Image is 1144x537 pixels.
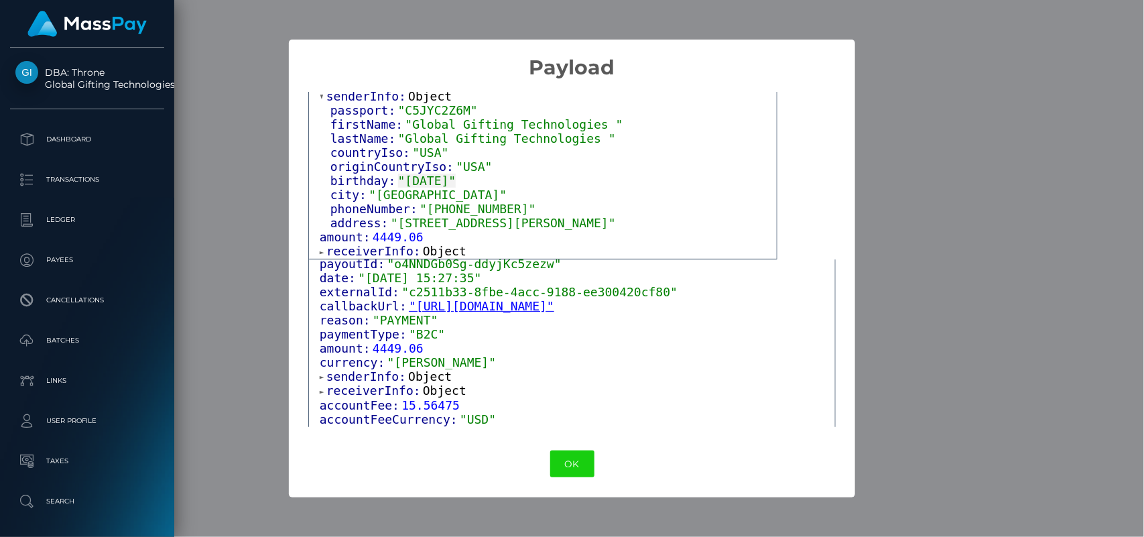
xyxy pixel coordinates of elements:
[326,369,408,383] span: senderInfo:
[330,188,369,202] span: city:
[320,355,387,369] span: currency:
[320,327,409,341] span: paymentType:
[15,250,159,270] p: Payees
[373,313,438,327] span: "PAYMENT"
[320,398,401,412] span: accountFee:
[330,174,398,188] span: birthday:
[320,285,401,299] span: externalId:
[412,145,448,160] span: "USA"
[358,271,481,285] span: "[DATE] 15:27:35"
[456,160,492,174] span: "USA"
[320,257,387,271] span: payoutId:
[387,355,497,369] span: "[PERSON_NAME]"
[15,290,159,310] p: Cancellations
[424,426,474,440] span: 1037.65
[326,89,408,103] span: senderInfo:
[460,412,496,426] span: "USD"
[369,188,507,202] span: "[GEOGRAPHIC_DATA]"
[330,145,412,160] span: countryIso:
[330,216,391,230] span: address:
[330,202,420,216] span: phoneNumber:
[320,299,409,313] span: callbackUrl:
[15,451,159,471] p: Taxes
[408,89,452,103] span: Object
[289,40,855,80] h2: Payload
[15,491,159,512] p: Search
[330,131,398,145] span: lastName:
[387,257,562,271] span: "o4NNDGb0Sg-ddyjKc5zezw"
[15,371,159,391] p: Links
[398,103,478,117] span: "C5JYC2Z6M"
[15,170,159,190] p: Transactions
[420,202,535,216] span: "[PHONE_NUMBER]"
[398,131,616,145] span: "Global Gifting Technologies "
[320,412,460,426] span: accountFeeCurrency:
[373,341,424,355] span: 4449.06
[320,313,373,327] span: reason:
[409,299,554,313] a: "[URL][DOMAIN_NAME]"
[320,230,373,244] span: amount:
[320,341,373,355] span: amount:
[401,398,460,412] span: 15.56475
[423,383,466,398] span: Object
[330,160,456,174] span: originCountryIso:
[320,271,358,285] span: date:
[15,210,159,230] p: Ledger
[409,327,445,341] span: "B2C"
[15,61,38,84] img: Global Gifting Technologies Inc
[15,331,159,351] p: Batches
[326,383,423,398] span: receiverInfo:
[398,174,456,188] span: "[DATE]"
[326,244,423,258] span: receiverInfo:
[401,285,678,299] span: "c2511b33-8fbe-4acc-9188-ee300420cf80"
[405,117,623,131] span: "Global Gifting Technologies "
[373,230,424,244] span: 4449.06
[27,11,147,37] img: MassPay Logo
[15,129,159,150] p: Dashboard
[408,369,452,383] span: Object
[391,216,616,230] span: "[STREET_ADDRESS][PERSON_NAME]"
[423,244,466,258] span: Object
[10,66,164,91] span: DBA: Throne Global Gifting Technologies Inc
[550,451,594,478] button: OK
[15,411,159,431] p: User Profile
[330,117,405,131] span: firstName:
[320,426,424,440] span: accountAmount:
[330,103,398,117] span: passport:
